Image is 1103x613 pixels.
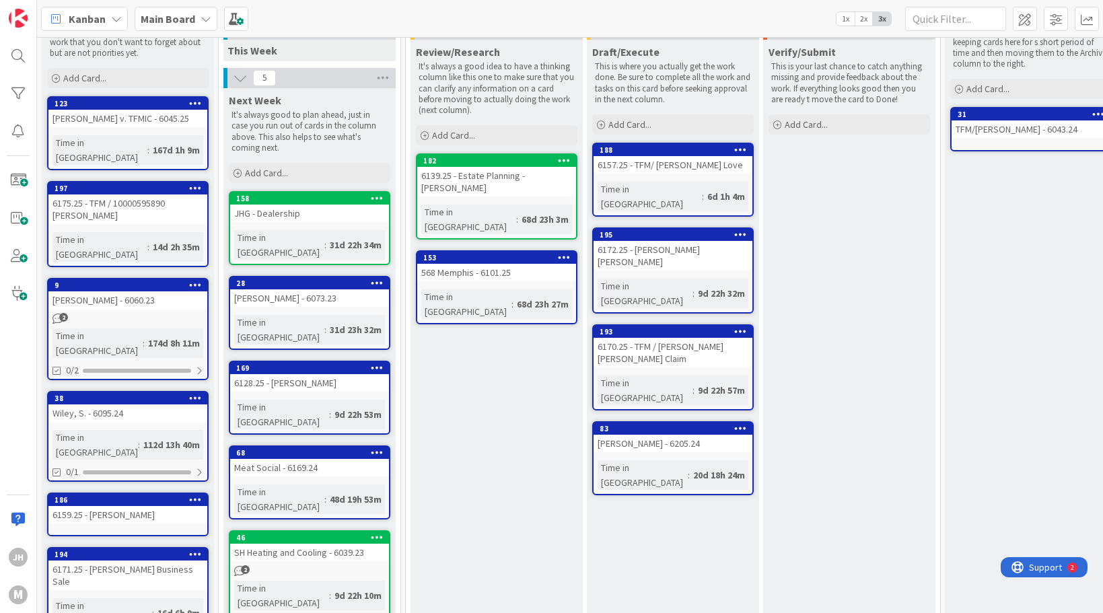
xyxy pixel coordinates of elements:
div: 28 [236,279,389,288]
div: 112d 13h 40m [140,437,203,452]
div: 1976175.25 - TFM / 10000595890 [PERSON_NAME] [48,182,207,224]
div: 28[PERSON_NAME] - 6073.23 [230,277,389,307]
div: 9d 22h 57m [695,383,748,398]
div: 6175.25 - TFM / 10000595890 [PERSON_NAME] [48,194,207,224]
span: : [692,286,695,301]
div: 188 [594,144,752,156]
span: Add Card... [785,118,828,131]
span: Support [28,2,61,18]
div: 46 [230,532,389,544]
div: Meat Social - 6169.24 [230,459,389,476]
div: 6172.25 - [PERSON_NAME] [PERSON_NAME] [594,241,752,271]
div: 9[PERSON_NAME] - 6060.23 [48,279,207,309]
span: : [329,588,331,603]
span: Add Card... [245,167,288,179]
span: : [692,383,695,398]
div: [PERSON_NAME] - 6060.23 [48,291,207,309]
div: 158 [230,192,389,205]
span: : [329,407,331,422]
div: 167d 1h 9m [149,143,203,157]
div: 182 [423,156,576,166]
p: It's always a good idea to have a thinking column like this one to make sure that you can clarify... [419,61,575,116]
div: 123[PERSON_NAME] v. TFMIC - 6045.25 [48,98,207,127]
div: Time in [GEOGRAPHIC_DATA] [234,230,324,260]
b: Main Board [141,12,195,26]
div: 28 [230,277,389,289]
div: 46 [236,533,389,542]
span: Add Card... [966,83,1009,95]
div: 186 [55,495,207,505]
div: Time in [GEOGRAPHIC_DATA] [234,484,324,514]
span: Add Card... [608,118,651,131]
div: 197 [48,182,207,194]
span: : [324,238,326,252]
div: 158JHG - Dealership [230,192,389,222]
div: 83 [600,424,752,433]
div: 195 [600,230,752,240]
div: [PERSON_NAME] - 6205.24 [594,435,752,452]
div: 6139.25 - Estate Planning - [PERSON_NAME] [417,167,576,196]
div: 9 [48,279,207,291]
div: 68Meat Social - 6169.24 [230,447,389,476]
div: 169 [236,363,389,373]
div: Time in [GEOGRAPHIC_DATA] [52,430,138,460]
span: 5 [253,70,276,86]
p: This is where you actually get the work done. Be sure to complete all the work and tasks on this ... [595,61,751,105]
div: 1826139.25 - Estate Planning - [PERSON_NAME] [417,155,576,196]
div: 6171.25 - [PERSON_NAME] Business Sale [48,561,207,590]
div: Time in [GEOGRAPHIC_DATA] [598,182,702,211]
div: Time in [GEOGRAPHIC_DATA] [598,460,688,490]
span: 3x [873,12,891,26]
input: Quick Filter... [905,7,1006,31]
div: 68 [230,447,389,459]
div: 83[PERSON_NAME] - 6205.24 [594,423,752,452]
div: 6159.25 - [PERSON_NAME] [48,506,207,524]
div: Time in [GEOGRAPHIC_DATA] [52,135,147,165]
span: This Week [227,44,277,57]
div: 20d 18h 24m [690,468,748,482]
span: Kanban [69,11,106,27]
div: JH [9,548,28,567]
div: 186 [48,494,207,506]
div: 153 [417,252,576,264]
div: 194 [55,550,207,559]
div: 123 [55,99,207,108]
div: Wiley, S. - 6095.24 [48,404,207,422]
span: Review/Research [416,45,500,59]
span: Add Card... [63,72,106,84]
div: Time in [GEOGRAPHIC_DATA] [598,279,692,308]
div: 568 Memphis - 6101.25 [417,264,576,281]
div: Time in [GEOGRAPHIC_DATA] [234,400,329,429]
div: Time in [GEOGRAPHIC_DATA] [52,328,143,358]
div: 123 [48,98,207,110]
div: 6157.25 - TFM/ [PERSON_NAME] Love [594,156,752,174]
div: JHG - Dealership [230,205,389,222]
span: Add Card... [432,129,475,141]
div: 9d 22h 32m [695,286,748,301]
div: 169 [230,362,389,374]
div: 9d 22h 53m [331,407,385,422]
div: 195 [594,229,752,241]
span: 0/1 [66,465,79,479]
div: 6d 1h 4m [704,189,748,204]
div: 68d 23h 27m [513,297,572,312]
div: Time in [GEOGRAPHIC_DATA] [234,315,324,345]
span: 2 [241,565,250,574]
div: 68d 23h 3m [518,212,572,227]
span: Next Week [229,94,281,107]
div: [PERSON_NAME] - 6073.23 [230,289,389,307]
div: 1696128.25 - [PERSON_NAME] [230,362,389,392]
div: 194 [48,548,207,561]
div: 31d 22h 34m [326,238,385,252]
div: 46SH Heating and Cooling - 6039.23 [230,532,389,561]
div: 1866159.25 - [PERSON_NAME] [48,494,207,524]
div: Time in [GEOGRAPHIC_DATA] [52,232,147,262]
div: Time in [GEOGRAPHIC_DATA] [421,289,511,319]
div: 1946171.25 - [PERSON_NAME] Business Sale [48,548,207,590]
span: : [511,297,513,312]
div: 9d 22h 10m [331,588,385,603]
div: 2 [70,5,73,16]
div: Time in [GEOGRAPHIC_DATA] [421,205,516,234]
div: 193 [594,326,752,338]
div: 68 [236,448,389,458]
